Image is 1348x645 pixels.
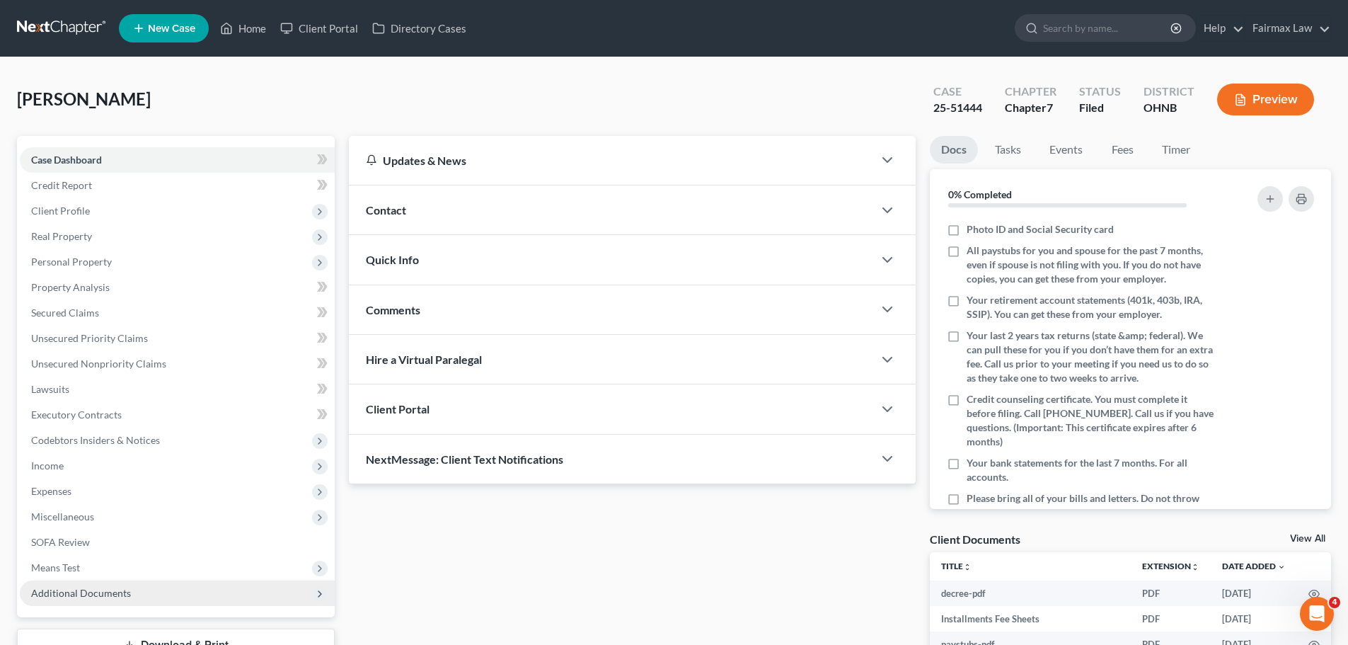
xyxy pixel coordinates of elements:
span: Unsecured Priority Claims [31,332,148,344]
a: Events [1038,136,1094,164]
div: Chapter [1005,84,1056,100]
span: All paystubs for you and spouse for the past 7 months, even if spouse is not filing with you. If ... [967,244,1219,286]
a: Titleunfold_more [941,561,972,571]
span: Comments [366,303,420,316]
span: Credit counseling certificate. You must complete it before filing. Call [PHONE_NUMBER]. Call us i... [967,392,1219,449]
span: 4 [1329,597,1340,608]
a: Directory Cases [365,16,473,41]
span: Personal Property [31,256,112,268]
a: SOFA Review [20,530,335,555]
div: Updates & News [366,153,856,168]
i: unfold_more [963,563,972,571]
a: Extensionunfold_more [1142,561,1199,571]
span: Secured Claims [31,307,99,319]
span: Expenses [31,485,71,497]
a: Docs [930,136,978,164]
a: Unsecured Nonpriority Claims [20,351,335,377]
td: decree-pdf [930,581,1131,606]
iframe: Intercom live chat [1300,597,1334,631]
a: Unsecured Priority Claims [20,326,335,351]
span: Client Profile [31,205,90,217]
span: Additional Documents [31,587,131,599]
span: Executory Contracts [31,409,122,421]
span: Income [31,460,64,472]
span: Your last 2 years tax returns (state &amp; federal). We can pull these for you if you don’t have ... [967,329,1219,385]
span: Quick Info [366,253,419,266]
button: Preview [1217,84,1314,115]
div: 25-51444 [933,100,982,116]
strong: 0% Completed [948,188,1012,200]
span: Property Analysis [31,281,110,293]
a: View All [1290,534,1325,544]
div: Client Documents [930,532,1020,547]
i: expand_more [1277,563,1286,571]
div: OHNB [1144,100,1194,116]
div: Chapter [1005,100,1056,116]
span: Codebtors Insiders & Notices [31,434,160,446]
a: Home [213,16,273,41]
input: Search by name... [1043,15,1173,41]
a: Executory Contracts [20,402,335,428]
span: Credit Report [31,179,92,191]
div: Case [933,84,982,100]
span: Photo ID and Social Security card [967,222,1114,236]
span: 7 [1047,101,1053,114]
a: Property Analysis [20,275,335,300]
span: Lawsuits [31,383,69,395]
span: Contact [366,203,406,217]
div: Status [1079,84,1121,100]
span: Your bank statements for the last 7 months. For all accounts. [967,456,1219,484]
td: Installments Fee Sheets [930,606,1131,632]
span: Please bring all of your bills and letters. Do not throw them away. [967,491,1219,520]
td: PDF [1131,581,1211,606]
span: New Case [148,23,195,34]
a: Timer [1151,136,1202,164]
a: Fees [1100,136,1145,164]
a: Secured Claims [20,300,335,326]
span: NextMessage: Client Text Notifications [366,452,563,466]
td: PDF [1131,606,1211,632]
td: [DATE] [1211,581,1297,606]
a: Case Dashboard [20,147,335,173]
span: Your retirement account statements (401k, 403b, IRA, SSIP). You can get these from your employer. [967,293,1219,321]
a: Fairmax Law [1245,16,1330,41]
a: Lawsuits [20,377,335,402]
div: District [1144,84,1194,100]
span: SOFA Review [31,536,90,548]
a: Credit Report [20,173,335,198]
a: Client Portal [273,16,365,41]
span: Real Property [31,230,92,242]
span: Unsecured Nonpriority Claims [31,358,166,370]
span: Means Test [31,561,80,573]
a: Date Added expand_more [1222,561,1286,571]
span: Miscellaneous [31,510,94,523]
span: [PERSON_NAME] [17,89,151,109]
div: Filed [1079,100,1121,116]
span: Client Portal [366,402,430,416]
td: [DATE] [1211,606,1297,632]
span: Hire a Virtual Paralegal [366,353,482,366]
i: unfold_more [1191,563,1199,571]
span: Case Dashboard [31,154,102,166]
a: Tasks [984,136,1032,164]
a: Help [1197,16,1244,41]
